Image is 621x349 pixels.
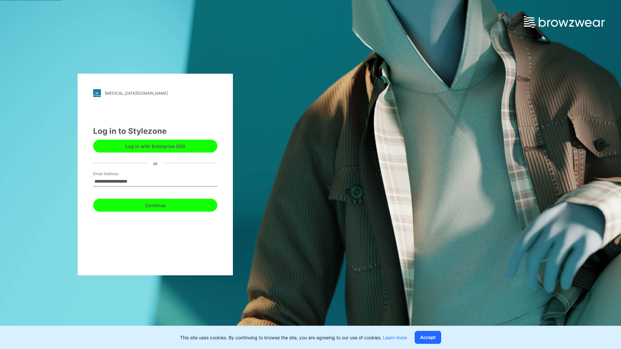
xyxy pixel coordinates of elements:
[105,91,168,96] div: [MEDICAL_DATA][DOMAIN_NAME]
[524,16,605,28] img: browzwear-logo.e42bd6dac1945053ebaf764b6aa21510.svg
[93,89,217,97] a: [MEDICAL_DATA][DOMAIN_NAME]
[148,160,163,166] div: or
[93,89,101,97] img: stylezone-logo.562084cfcfab977791bfbf7441f1a819.svg
[93,171,138,177] label: Email Address
[415,331,441,344] button: Accept
[93,140,217,153] button: Log in with Enterprise SSO
[180,334,407,341] p: This site uses cookies. By continuing to browse the site, you are agreeing to our use of cookies.
[383,335,407,340] a: Learn more
[93,125,217,137] div: Log in to Stylezone
[93,199,217,212] button: Continue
